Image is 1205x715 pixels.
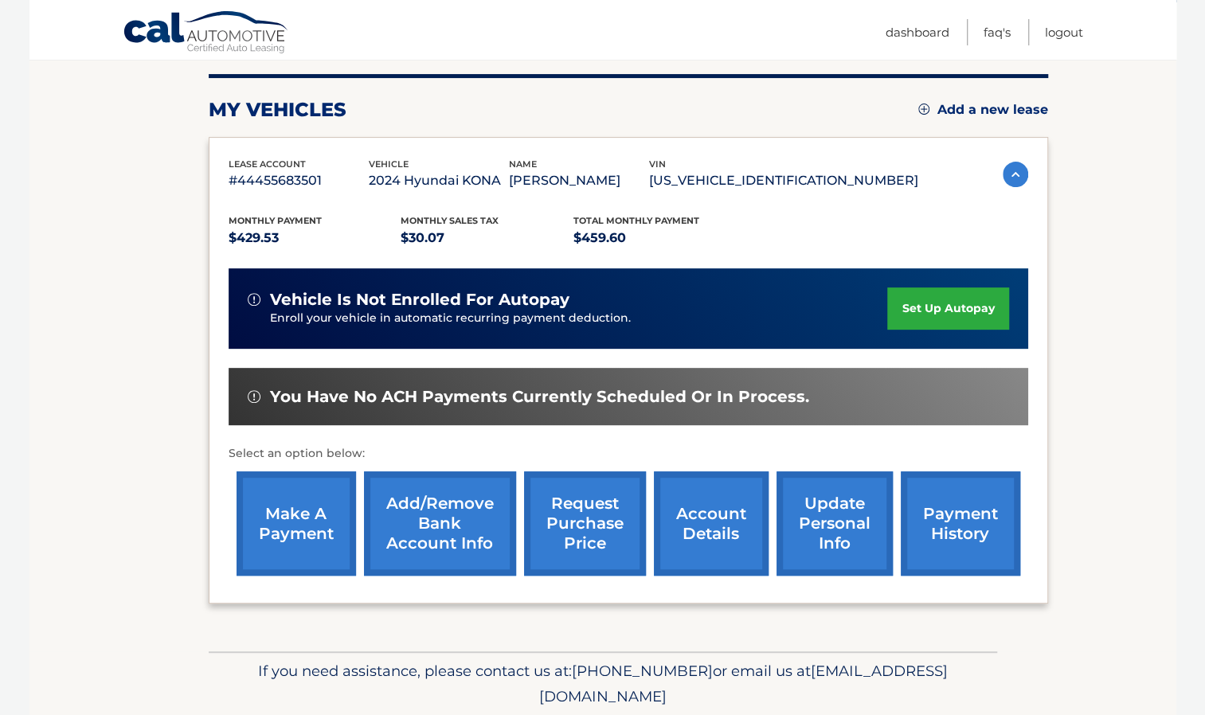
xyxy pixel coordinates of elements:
a: make a payment [237,471,356,576]
span: Monthly Payment [229,215,322,226]
a: request purchase price [524,471,646,576]
p: 2024 Hyundai KONA [369,170,509,192]
a: Logout [1045,19,1083,45]
img: alert-white.svg [248,390,260,403]
a: set up autopay [887,287,1008,330]
p: #44455683501 [229,170,369,192]
a: Cal Automotive [123,10,290,57]
span: Monthly sales Tax [401,215,499,226]
p: Enroll your vehicle in automatic recurring payment deduction. [270,310,888,327]
span: [EMAIL_ADDRESS][DOMAIN_NAME] [539,662,948,705]
a: update personal info [777,471,893,576]
span: vehicle [369,158,409,170]
a: account details [654,471,769,576]
h2: my vehicles [209,98,346,122]
a: Add/Remove bank account info [364,471,516,576]
span: vehicle is not enrolled for autopay [270,290,569,310]
a: payment history [901,471,1020,576]
p: [PERSON_NAME] [509,170,649,192]
span: [PHONE_NUMBER] [572,662,713,680]
span: You have no ACH payments currently scheduled or in process. [270,387,809,407]
img: accordion-active.svg [1003,162,1028,187]
img: alert-white.svg [248,293,260,306]
p: [US_VEHICLE_IDENTIFICATION_NUMBER] [649,170,918,192]
span: Total Monthly Payment [573,215,699,226]
a: FAQ's [984,19,1011,45]
span: name [509,158,537,170]
img: add.svg [918,104,929,115]
a: Dashboard [886,19,949,45]
p: Select an option below: [229,444,1028,463]
span: vin [649,158,666,170]
p: If you need assistance, please contact us at: or email us at [219,658,987,709]
p: $459.60 [573,227,746,249]
a: Add a new lease [918,102,1048,118]
p: $30.07 [401,227,573,249]
span: lease account [229,158,306,170]
p: $429.53 [229,227,401,249]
